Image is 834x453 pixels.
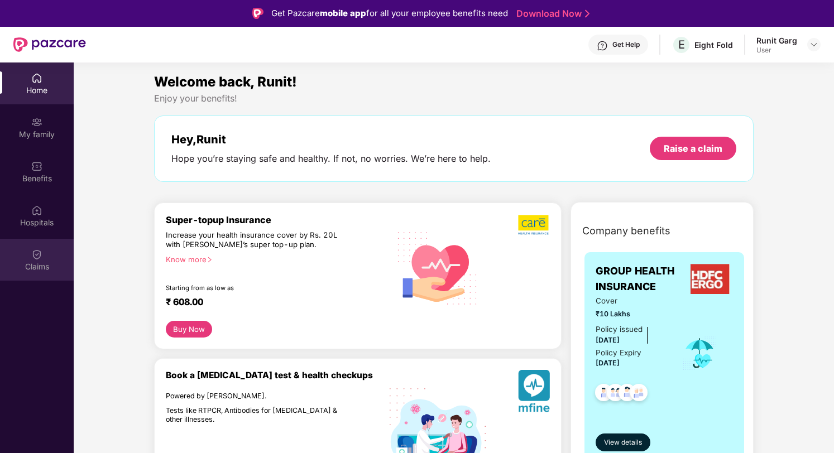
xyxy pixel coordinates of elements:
[691,264,731,294] img: insurerLogo
[596,347,641,359] div: Policy Expiry
[596,433,650,451] button: View details
[516,8,586,20] a: Download Now
[518,214,550,235] img: b5dec4f62d2307b9de63beb79f102df3.png
[602,380,629,408] img: svg+xml;base64,PHN2ZyB4bWxucz0iaHR0cDovL3d3dy53My5vcmcvMjAwMC9zdmciIHdpZHRoPSI0OC45MTUiIGhlaWdodD...
[518,370,550,416] img: svg+xml;base64,PHN2ZyB4bWxucz0iaHR0cDovL3d3dy53My5vcmcvMjAwMC9zdmciIHhtbG5zOnhsaW5rPSJodHRwOi8vd3...
[664,142,722,155] div: Raise a claim
[678,38,685,51] span: E
[612,40,640,49] div: Get Help
[166,284,343,292] div: Starting from as low as
[590,380,617,408] img: svg+xml;base64,PHN2ZyB4bWxucz0iaHR0cDovL3d3dy53My5vcmcvMjAwMC9zdmciIHdpZHRoPSI0OC45NDMiIGhlaWdodD...
[166,370,390,380] div: Book a [MEDICAL_DATA] test & health checkups
[166,406,342,425] div: Tests like RTPCR, Antibodies for [MEDICAL_DATA] & other illnesses.
[597,40,608,51] img: svg+xml;base64,PHN2ZyBpZD0iSGVscC0zMngzMiIgeG1sbnM9Imh0dHA6Ly93d3cudzMub3JnLzIwMDAvc3ZnIiB3aWR0aD...
[604,437,642,448] span: View details
[582,223,670,239] span: Company benefits
[171,153,491,165] div: Hope you’re staying safe and healthy. If not, no worries. We’re here to help.
[390,219,486,316] img: svg+xml;base64,PHN2ZyB4bWxucz0iaHR0cDovL3d3dy53My5vcmcvMjAwMC9zdmciIHhtbG5zOnhsaW5rPSJodHRwOi8vd3...
[166,392,342,401] div: Powered by [PERSON_NAME].
[171,133,491,146] div: Hey, Runit
[166,230,342,250] div: Increase your health insurance cover by Rs. 20L with [PERSON_NAME]’s super top-up plan.
[154,93,754,104] div: Enjoy your benefits!
[809,40,818,49] img: svg+xml;base64,PHN2ZyBpZD0iRHJvcGRvd24tMzJ4MzIiIHhtbG5zPSJodHRwOi8vd3d3LnczLm9yZy8yMDAwL3N2ZyIgd2...
[596,309,667,320] span: ₹10 Lakhs
[596,263,688,295] span: GROUP HEALTH INSURANCE
[31,249,42,260] img: svg+xml;base64,PHN2ZyBpZD0iQ2xhaW0iIHhtbG5zPSJodHRwOi8vd3d3LnczLm9yZy8yMDAwL3N2ZyIgd2lkdGg9IjIwIi...
[756,35,797,46] div: Runit Garg
[585,8,589,20] img: Stroke
[166,296,379,310] div: ₹ 608.00
[271,7,508,20] div: Get Pazcare for all your employee benefits need
[682,335,718,372] img: icon
[166,255,384,263] div: Know more
[31,161,42,172] img: svg+xml;base64,PHN2ZyBpZD0iQmVuZWZpdHMiIHhtbG5zPSJodHRwOi8vd3d3LnczLm9yZy8yMDAwL3N2ZyIgd2lkdGg9Ij...
[207,257,213,263] span: right
[596,336,620,344] span: [DATE]
[166,321,212,338] button: Buy Now
[31,73,42,84] img: svg+xml;base64,PHN2ZyBpZD0iSG9tZSIgeG1sbnM9Imh0dHA6Ly93d3cudzMub3JnLzIwMDAvc3ZnIiB3aWR0aD0iMjAiIG...
[756,46,797,55] div: User
[596,295,667,307] span: Cover
[625,380,653,408] img: svg+xml;base64,PHN2ZyB4bWxucz0iaHR0cDovL3d3dy53My5vcmcvMjAwMC9zdmciIHdpZHRoPSI0OC45NDMiIGhlaWdodD...
[154,74,297,90] span: Welcome back, Runit!
[694,40,733,50] div: Eight Fold
[252,8,263,19] img: Logo
[31,205,42,216] img: svg+xml;base64,PHN2ZyBpZD0iSG9zcGl0YWxzIiB4bWxucz0iaHR0cDovL3d3dy53My5vcmcvMjAwMC9zdmciIHdpZHRoPS...
[613,380,641,408] img: svg+xml;base64,PHN2ZyB4bWxucz0iaHR0cDovL3d3dy53My5vcmcvMjAwMC9zdmciIHdpZHRoPSI0OC45NDMiIGhlaWdodD...
[166,214,390,225] div: Super-topup Insurance
[596,359,620,367] span: [DATE]
[320,8,366,18] strong: mobile app
[31,117,42,128] img: svg+xml;base64,PHN2ZyB3aWR0aD0iMjAiIGhlaWdodD0iMjAiIHZpZXdCb3g9IjAgMCAyMCAyMCIgZmlsbD0ibm9uZSIgeG...
[13,37,86,52] img: New Pazcare Logo
[596,324,643,335] div: Policy issued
